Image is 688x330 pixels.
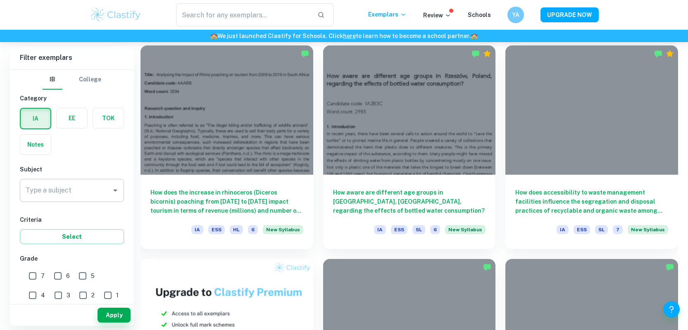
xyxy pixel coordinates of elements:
[230,225,243,234] span: HL
[511,10,520,19] h6: YA
[505,45,678,249] a: How does accessibility to waste management facilities influence the segregation and disposal prac...
[91,291,95,300] span: 2
[21,109,50,128] button: IA
[666,50,674,58] div: Premium
[263,225,303,234] span: New Syllabus
[2,31,686,40] h6: We just launched Clastify for Schools. Click to learn how to become a school partner.
[10,46,134,69] h6: Filter exemplars
[430,225,440,234] span: 6
[483,50,491,58] div: Premium
[507,7,524,23] button: YA
[191,225,203,234] span: IA
[263,225,303,239] div: Starting from the May 2026 session, the ESS IA requirements have changed. We created this exempla...
[595,225,608,234] span: SL
[248,225,258,234] span: 6
[210,33,217,39] span: 🏫
[150,188,303,215] h6: How does the increase in rhinoceros (Diceros bicornis) poaching from [DATE] to [DATE] impact tour...
[333,188,486,215] h6: How aware are different age groups in [GEOGRAPHIC_DATA], [GEOGRAPHIC_DATA], regarding the effects...
[140,45,313,249] a: How does the increase in rhinoceros (Diceros bicornis) poaching from [DATE] to [DATE] impact tour...
[557,225,569,234] span: IA
[343,33,356,39] a: here
[176,3,311,26] input: Search for any exemplars...
[323,45,496,249] a: How aware are different age groups in [GEOGRAPHIC_DATA], [GEOGRAPHIC_DATA], regarding the effects...
[20,165,124,174] h6: Subject
[666,263,674,271] img: Marked
[574,225,590,234] span: ESS
[391,225,407,234] span: ESS
[20,94,124,103] h6: Category
[110,185,121,196] button: Open
[471,33,478,39] span: 🏫
[628,225,668,234] span: New Syllabus
[67,291,70,300] span: 3
[368,10,407,19] p: Exemplars
[445,225,486,239] div: Starting from the May 2026 session, the ESS IA requirements have changed. We created this exempla...
[628,225,668,239] div: Starting from the May 2026 session, the ESS IA requirements have changed. We created this exempla...
[654,50,662,58] img: Marked
[90,7,142,23] img: Clastify logo
[20,215,124,224] h6: Criteria
[91,271,95,280] span: 5
[66,271,70,280] span: 6
[41,291,45,300] span: 4
[613,225,623,234] span: 7
[540,7,599,22] button: UPGRADE NOW
[445,225,486,234] span: New Syllabus
[20,229,124,244] button: Select
[412,225,425,234] span: SL
[663,301,680,318] button: Help and Feedback
[471,50,480,58] img: Marked
[57,108,87,128] button: EE
[98,308,131,323] button: Apply
[468,12,491,18] a: Schools
[20,254,124,263] h6: Grade
[301,50,309,58] img: Marked
[116,291,119,300] span: 1
[20,135,51,154] button: Notes
[515,188,668,215] h6: How does accessibility to waste management facilities influence the segregation and disposal prac...
[208,225,225,234] span: ESS
[374,225,386,234] span: IA
[93,108,124,128] button: TOK
[43,70,62,90] button: IB
[43,70,101,90] div: Filter type choice
[423,11,451,20] p: Review
[79,70,101,90] button: College
[41,271,45,280] span: 7
[483,263,491,271] img: Marked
